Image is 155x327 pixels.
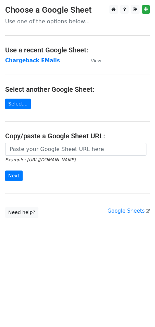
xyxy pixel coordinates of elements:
input: Paste your Google Sheet URL here [5,143,146,156]
h4: Use a recent Google Sheet: [5,46,150,54]
a: Select... [5,99,31,109]
a: Google Sheets [107,208,150,214]
h3: Choose a Google Sheet [5,5,150,15]
a: View [84,58,101,64]
small: Example: [URL][DOMAIN_NAME] [5,157,75,162]
a: Chargeback EMails [5,58,60,64]
p: Use one of the options below... [5,18,150,25]
input: Next [5,171,23,181]
h4: Select another Google Sheet: [5,85,150,93]
h4: Copy/paste a Google Sheet URL: [5,132,150,140]
a: Need help? [5,207,38,218]
small: View [91,58,101,63]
